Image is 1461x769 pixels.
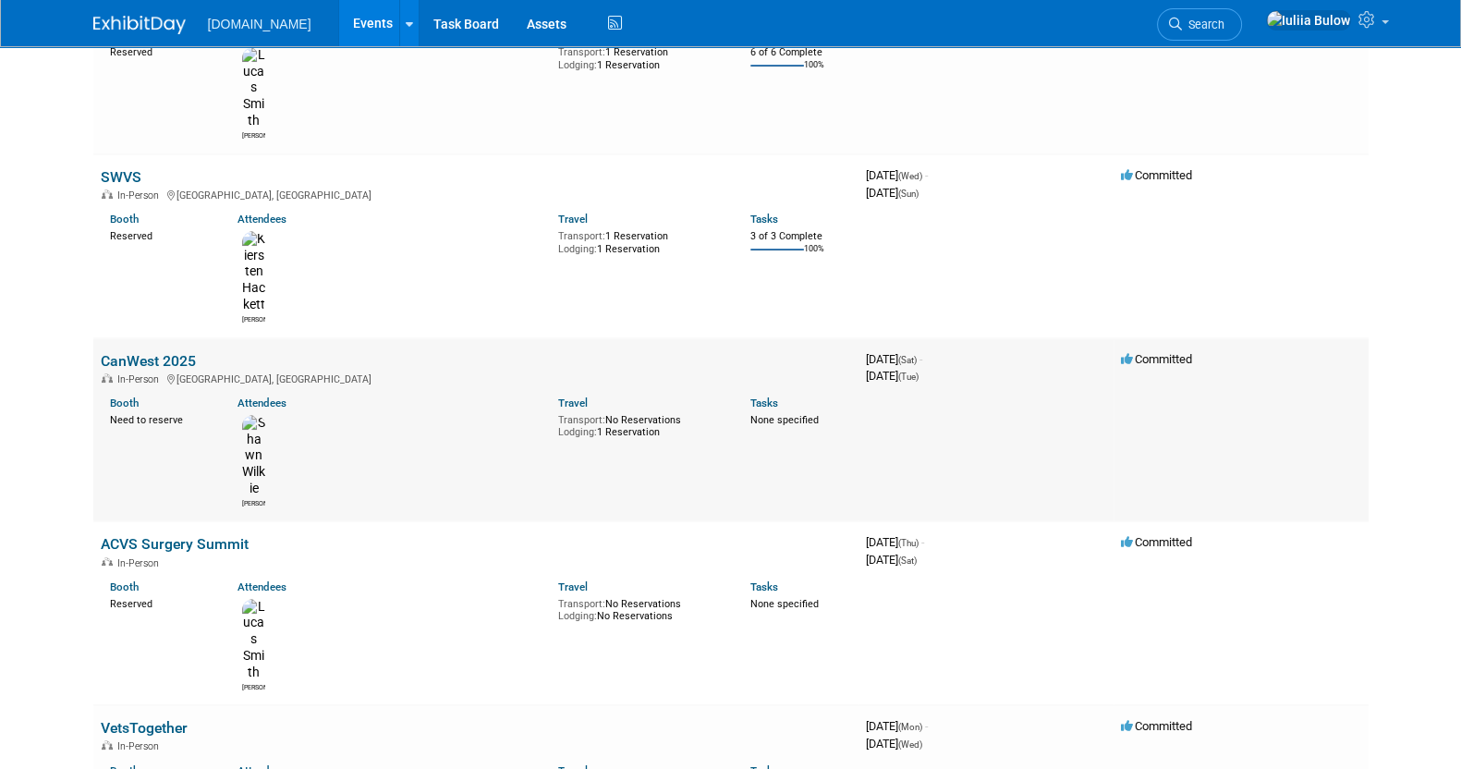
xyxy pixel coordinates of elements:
[101,371,851,385] div: [GEOGRAPHIC_DATA], [GEOGRAPHIC_DATA]
[1121,352,1192,366] span: Committed
[866,553,917,567] span: [DATE]
[866,719,928,733] span: [DATE]
[242,47,265,129] img: Lucas Smith
[925,719,928,733] span: -
[558,213,588,226] a: Travel
[921,535,924,549] span: -
[110,226,211,243] div: Reserved
[110,594,211,611] div: Reserved
[102,740,113,750] img: In-Person Event
[898,722,922,732] span: (Mon)
[242,313,265,324] div: Kiersten Hackett
[866,352,922,366] span: [DATE]
[866,369,919,383] span: [DATE]
[898,555,917,566] span: (Sat)
[1157,8,1242,41] a: Search
[242,599,265,681] img: Lucas Smith
[117,557,164,569] span: In-Person
[898,171,922,181] span: (Wed)
[558,610,597,622] span: Lodging:
[101,535,249,553] a: ACVS Surgery Summit
[750,46,851,59] div: 6 of 6 Complete
[919,352,922,366] span: -
[804,60,824,85] td: 100%
[1121,719,1192,733] span: Committed
[558,397,588,409] a: Travel
[925,168,928,182] span: -
[866,186,919,200] span: [DATE]
[237,213,286,226] a: Attendees
[110,410,211,427] div: Need to reserve
[750,580,778,593] a: Tasks
[208,17,311,31] span: [DOMAIN_NAME]
[101,168,141,186] a: SWVS
[93,16,186,34] img: ExhibitDay
[1121,535,1192,549] span: Committed
[558,243,597,255] span: Lodging:
[558,43,723,71] div: 1 Reservation 1 Reservation
[242,497,265,508] div: Shawn Wilkie
[102,373,113,383] img: In-Person Event
[110,213,139,226] a: Booth
[558,59,597,71] span: Lodging:
[1121,168,1192,182] span: Committed
[558,414,605,426] span: Transport:
[1182,18,1224,31] span: Search
[242,129,265,140] div: Lucas Smith
[898,372,919,382] span: (Tue)
[110,580,139,593] a: Booth
[866,535,924,549] span: [DATE]
[242,231,265,313] img: Kiersten Hackett
[102,189,113,199] img: In-Person Event
[558,426,597,438] span: Lodging:
[898,538,919,548] span: (Thu)
[898,739,922,750] span: (Wed)
[110,397,139,409] a: Booth
[558,580,588,593] a: Travel
[102,557,113,567] img: In-Person Event
[866,168,928,182] span: [DATE]
[242,681,265,692] div: Lucas Smith
[750,397,778,409] a: Tasks
[117,189,164,201] span: In-Person
[237,580,286,593] a: Attendees
[898,355,917,365] span: (Sat)
[101,719,188,737] a: VetsTogether
[750,414,819,426] span: None specified
[101,187,851,201] div: [GEOGRAPHIC_DATA], [GEOGRAPHIC_DATA]
[898,189,919,199] span: (Sun)
[558,46,605,58] span: Transport:
[866,737,922,751] span: [DATE]
[750,230,851,243] div: 3 of 3 Complete
[750,598,819,610] span: None specified
[558,594,723,623] div: No Reservations No Reservations
[558,410,723,439] div: No Reservations 1 Reservation
[1266,10,1351,31] img: Iuliia Bulow
[804,244,824,269] td: 100%
[558,598,605,610] span: Transport:
[558,226,723,255] div: 1 Reservation 1 Reservation
[117,373,164,385] span: In-Person
[101,352,196,370] a: CanWest 2025
[117,740,164,752] span: In-Person
[237,397,286,409] a: Attendees
[110,43,211,59] div: Reserved
[558,230,605,242] span: Transport:
[242,415,265,497] img: Shawn Wilkie
[750,213,778,226] a: Tasks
